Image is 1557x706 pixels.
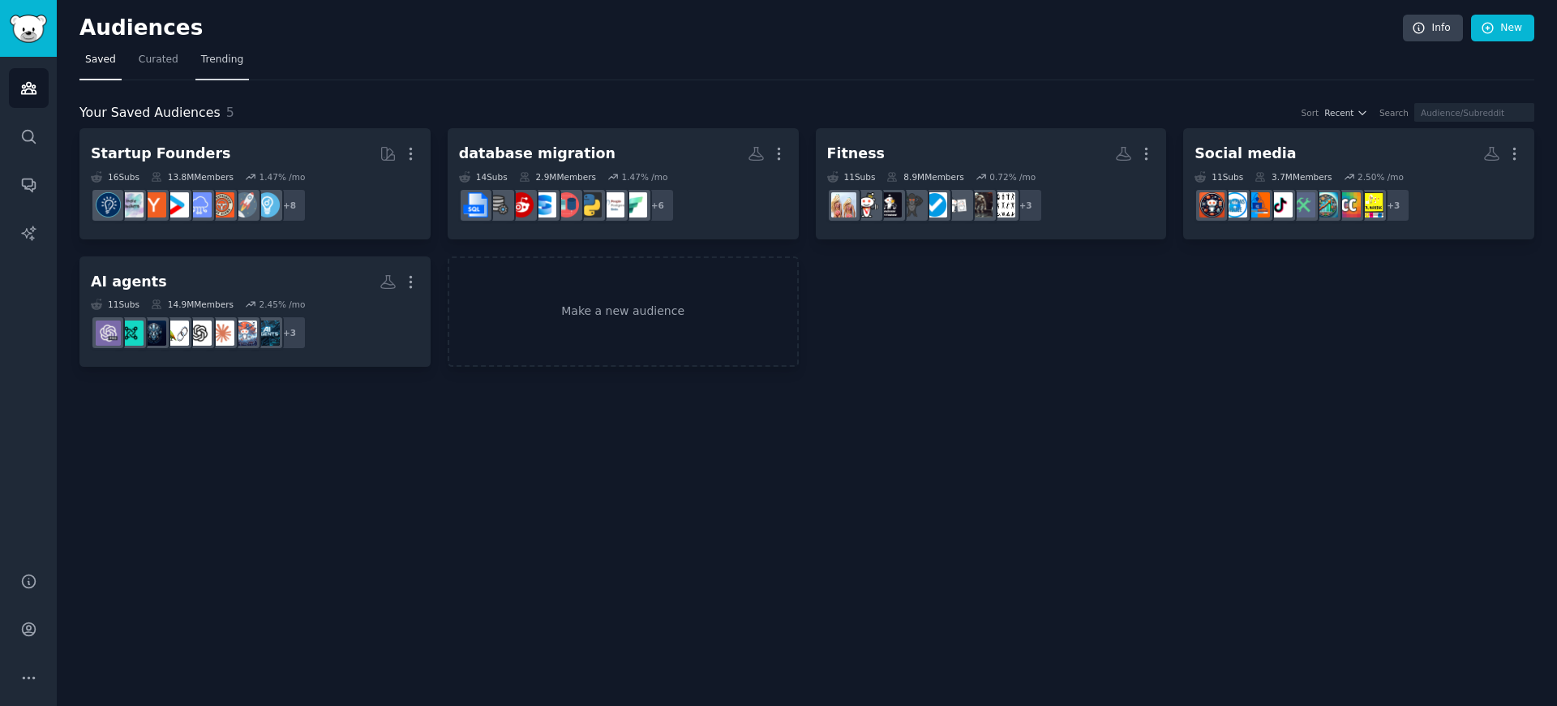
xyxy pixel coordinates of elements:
div: Search [1379,107,1409,118]
div: AI agents [91,272,167,292]
img: LangChain [164,321,189,346]
a: Curated [133,47,184,80]
img: LLMDevs [118,321,144,346]
div: 16 Sub s [91,171,139,183]
img: FitnessDE [854,192,879,217]
img: Python [577,192,602,217]
img: startups [232,192,257,217]
a: Saved [79,47,122,80]
a: New [1471,15,1534,42]
img: startup [164,192,189,217]
img: MicrosoftFabric [622,192,647,217]
img: veganfitness [899,192,924,217]
div: + 6 [641,188,675,222]
div: 11 Sub s [1195,171,1243,183]
div: 2.9M Members [519,171,596,183]
div: 14.9M Members [151,299,234,310]
img: aiagents [255,321,280,346]
a: database migration14Subs2.9MMembers1.47% /mo+6MicrosoftFabricPostgreSQLPythondatasetsSQLServerTar... [448,128,799,239]
div: 1.47 % /mo [622,171,668,183]
img: Target [508,192,534,217]
a: AI agents11Subs14.9MMembers2.45% /mo+3aiagentsAI_AgentsClaudeAIOpenAILangChainPostAILLMDevsChatGP... [79,256,431,368]
img: ycombinator [141,192,166,217]
a: Startup Founders16Subs13.8MMembers1.47% /mo+8EntrepreneurstartupsEntrepreneurRideAlongSaaSstartup... [79,128,431,239]
img: socialmedia [1199,192,1225,217]
span: Saved [85,53,116,67]
div: 11 Sub s [827,171,876,183]
div: 8.9M Members [886,171,963,183]
a: Info [1403,15,1463,42]
div: 13.8M Members [151,171,234,183]
div: Sort [1302,107,1319,118]
h2: Audiences [79,15,1403,41]
a: Trending [195,47,249,80]
img: loseit [945,192,970,217]
img: onlyfansadvice [1222,192,1247,217]
a: Fitness11Subs8.9MMembers0.72% /mo+3Exercisefitness30plusloseitAskFitnessIndiaveganfitnessindianfi... [816,128,1167,239]
img: SQL [463,192,488,217]
a: Make a new audience [448,256,799,368]
img: indiehackers [118,192,144,217]
div: Social media [1195,144,1296,164]
img: ChatGPTPro [96,321,121,346]
div: + 8 [272,188,307,222]
div: 2.50 % /mo [1358,171,1404,183]
span: 5 [226,105,234,120]
img: Tiktokhelp [1267,192,1293,217]
img: AskFitnessIndia [922,192,947,217]
img: Affiliatemarketing [1313,192,1338,217]
img: DigitalMarketingHack [1245,192,1270,217]
span: Recent [1324,107,1353,118]
div: + 3 [272,316,307,350]
div: 0.72 % /mo [989,171,1036,183]
div: Startup Founders [91,144,230,164]
div: + 3 [1376,188,1410,222]
img: contentcreation [1290,192,1315,217]
img: ClaudeAI [209,321,234,346]
div: 11 Sub s [91,299,139,310]
span: Trending [201,53,243,67]
img: Exercise [990,192,1015,217]
a: Social media11Subs3.7MMembers2.50% /mo+3DigitalMarketingHelpContentCreatorsAffiliatemarketingcont... [1183,128,1534,239]
div: + 3 [1009,188,1043,222]
img: PostgreSQL [599,192,624,217]
img: Entrepreneurship [96,192,121,217]
img: SaaS [187,192,212,217]
input: Audience/Subreddit [1414,103,1534,122]
div: 14 Sub s [459,171,508,183]
img: AI_Agents [232,321,257,346]
div: 1.47 % /mo [259,171,305,183]
img: GummySearch logo [10,15,47,43]
span: Your Saved Audiences [79,103,221,123]
img: indianfitness [877,192,902,217]
div: database migration [459,144,616,164]
img: DigitalMarketingHelp [1358,192,1383,217]
button: Recent [1324,107,1368,118]
img: datasets [554,192,579,217]
img: dataengineering [486,192,511,217]
img: PostAI [141,321,166,346]
img: Entrepreneur [255,192,280,217]
div: 2.45 % /mo [259,299,305,310]
img: ContentCreators [1336,192,1361,217]
div: Fitness [827,144,885,164]
div: 3.7M Members [1255,171,1332,183]
img: OpenAI [187,321,212,346]
img: SQLServer [531,192,556,217]
span: Curated [139,53,178,67]
img: PetiteFitness [831,192,856,217]
img: fitness30plus [967,192,993,217]
img: EntrepreneurRideAlong [209,192,234,217]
